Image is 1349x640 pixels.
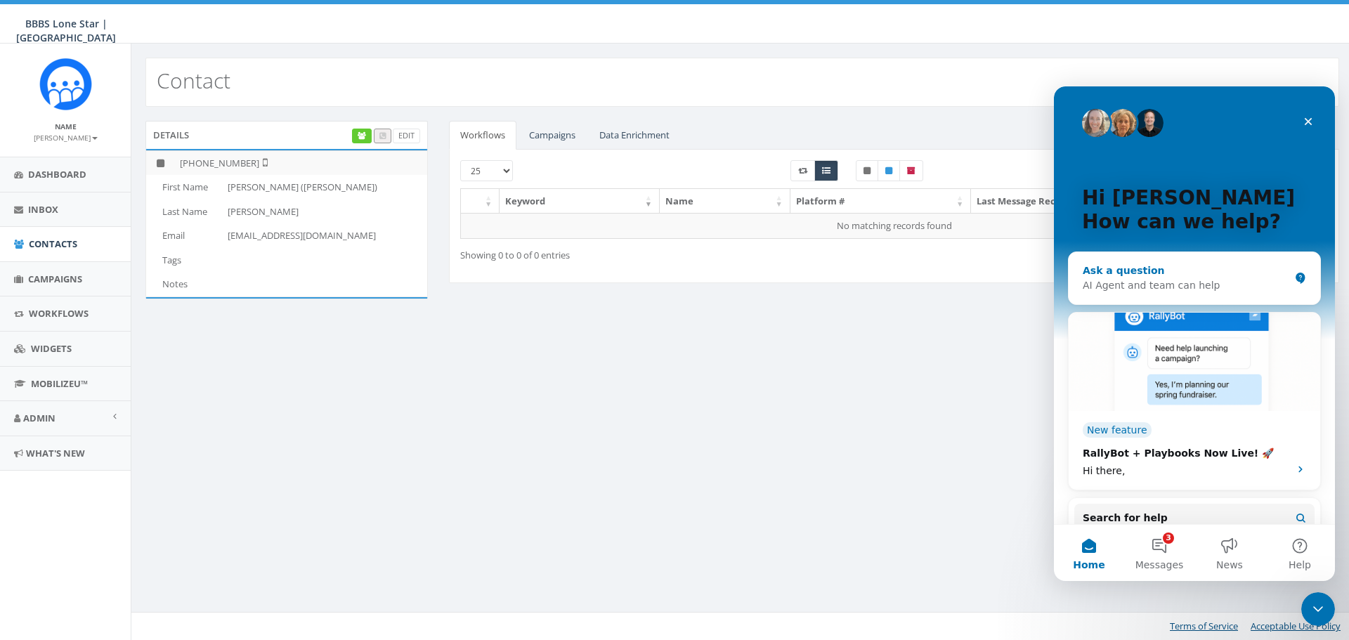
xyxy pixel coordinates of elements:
td: [PERSON_NAME] [222,200,427,224]
span: BBBS Lone Star | [GEOGRAPHIC_DATA] [16,17,116,44]
td: [PHONE_NUMBER] [174,150,427,175]
a: Data Enrichment [588,121,681,150]
img: Rally_Corp_Icon_1.png [39,58,92,110]
td: Email [146,223,222,248]
td: No matching records found [461,213,1328,238]
a: Enrich Contact [352,129,372,143]
a: Terms of Service [1170,620,1238,632]
label: Workflow [790,160,815,181]
div: Details [145,121,428,149]
h2: Contact [157,69,230,92]
span: Workflows [29,307,89,320]
th: : activate to sort column ascending [461,189,500,214]
td: Last Name [146,200,222,224]
span: Call this contact by routing a call through the phone number listed in your profile. [379,130,386,141]
a: Workflows [449,121,516,150]
td: First Name [146,175,222,200]
span: Inbox [28,203,58,216]
label: Archived [899,160,923,181]
span: Widgets [31,342,72,355]
small: [PERSON_NAME] [34,133,98,143]
iframe: Intercom live chat [1054,86,1335,581]
small: Name [55,122,77,131]
td: [PERSON_NAME] ([PERSON_NAME]) [222,175,427,200]
iframe: To enrich screen reader interactions, please activate Accessibility in Grammarly extension settings [1301,592,1335,626]
label: Published [878,160,900,181]
span: Admin [23,412,56,424]
i: This phone number is unsubscribed and has opted-out of all texts. [157,159,164,168]
span: Dashboard [28,168,86,181]
td: Notes [146,272,222,296]
th: Name: activate to sort column ascending [660,189,790,214]
span: What's New [26,447,85,459]
i: Not Validated [259,157,268,168]
div: Showing 0 to 0 of 0 entries [460,243,809,262]
a: [PERSON_NAME] [34,131,98,143]
td: [EMAIL_ADDRESS][DOMAIN_NAME] [222,223,427,248]
th: Last Message Received: activate to sort column ascending [971,189,1288,214]
label: Menu [814,160,838,181]
label: Unpublished [856,160,878,181]
span: MobilizeU™ [31,377,88,390]
td: Tags [146,248,222,273]
th: Keyword: activate to sort column ascending [500,189,660,214]
a: Acceptable Use Policy [1251,620,1341,632]
a: Edit [393,129,420,143]
th: Platform #: activate to sort column ascending [790,189,972,214]
a: Campaigns [518,121,587,150]
span: Contacts [29,237,77,250]
span: Campaigns [28,273,82,285]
